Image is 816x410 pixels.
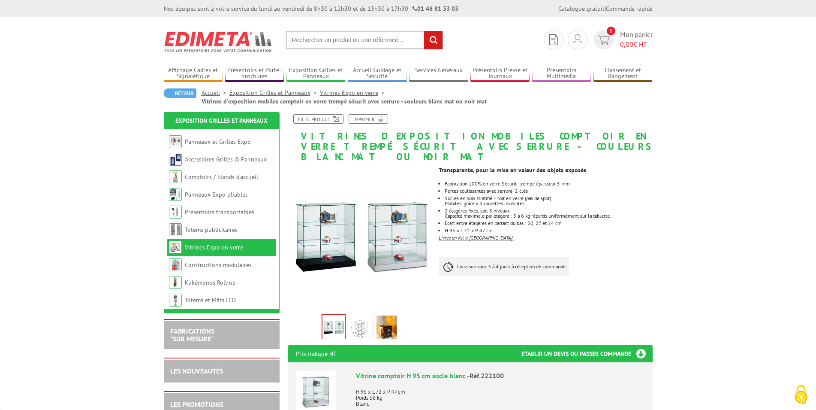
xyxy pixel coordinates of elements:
[439,234,514,241] u: Livrée en Kit à [GEOGRAPHIC_DATA].
[620,39,653,49] span: € HT
[170,367,223,375] a: LES NOUVEAUTÉS
[445,208,652,213] p: 2 étagères fixes, soit 3 niveaux
[169,153,182,166] img: Accessoires Grilles & Panneaux
[445,188,652,194] p: Portes coulissantes avec serrure 2 clés
[592,30,653,49] a: devis rapide 0 Mon panier 0,00€ HT
[169,241,182,254] img: Vitrines Expo en verre
[445,228,652,233] li: H 95 x L 72 x P 47 cm
[175,117,268,125] a: Exposition Grilles et Panneaux
[606,5,653,12] a: Commande rapide
[185,138,251,146] a: Panneaux et Grilles Expo
[790,384,812,406] img: Cookies (fenêtre modale)
[164,67,223,81] a: Affichage Cadres et Signalétique
[445,196,652,201] p: Socles en bois stratifié + toit en verre (pas de spot)
[607,27,615,35] span: 0
[185,261,252,269] a: Constructions modulaires
[169,206,182,219] img: Présentoirs transportables
[288,167,433,311] img: 222100_vitrine_comptoir_95cm_vignette.jpg
[445,201,652,206] p: Mobiles, grâce à 4 roulettes invisibles
[445,181,652,186] p: Fabrication 100% en verre Sécurit trempé épaisseur 5 mm
[169,170,182,183] img: Comptoirs / Stands d'accueil
[169,188,182,201] img: Panneaux Expo pliables
[356,383,645,407] p: H 95 x L 72 x P 47 cm Poids 56 kg Blanc
[445,213,652,219] p: Capacité maximale par étagère : 5 à 6 kg répartis uniformément sur la tablette.
[185,173,258,181] a: Comptoirs / Stands d'accueil
[296,345,337,362] p: Prix indiqué HT
[470,67,530,81] a: Présentoirs Presse et Journaux
[286,31,443,49] input: Rechercher un produit ou une référence...
[169,135,182,148] img: Panneaux et Grilles Expo
[350,316,370,342] img: 222100_vitrine_comptoir_95cm_croquis.jpg
[185,155,267,163] a: Accessoires Grilles & Panneaux
[185,226,238,234] a: Totems publicitaires
[349,114,388,124] a: Imprimer
[439,167,652,173] p: Transparente, pour la mise en valeur des objets exposés
[185,279,236,286] a: Kakémonos Roll-up
[521,345,653,362] h3: Etablir un devis ou passer commande
[169,223,182,236] img: Totems publicitaires
[225,67,284,81] a: Présentoirs et Porte-brochures
[445,221,652,226] p: Ecart entre étagères en partant du bas : 30, 27 et 24 cm
[573,34,582,45] img: devis rapide
[409,67,468,81] a: Services Généraux
[470,371,504,380] span: Réf.222100
[169,276,182,289] img: Kakémonos Roll-up
[424,31,443,49] input: rechercher
[169,258,182,271] img: Constructions modulaires
[620,30,653,49] span: Mon panier
[593,67,653,81] a: Classement et Rangement
[229,89,320,97] a: Exposition Grilles et Panneaux
[282,114,659,162] h1: Vitrines d'exposition mobiles comptoir en verre trempé sécurit avec serrure - couleurs blanc mat ...
[185,243,243,251] a: Vitrines Expo en verre
[202,97,487,106] li: Vitrines d'exposition mobiles comptoir en verre trempé sécurit avec serrure - couleurs blanc mat ...
[169,294,182,307] img: Totems et Mâts LCD
[322,315,345,341] img: 222100_vitrine_comptoir_95cm_vignette.jpg
[286,67,346,81] a: Exposition Grilles et Panneaux
[549,34,558,45] img: devis rapide
[439,257,569,276] p: Livraison sous 3 à 4 jours à réception de commande.
[185,191,248,198] a: Panneaux Expo pliables
[293,114,343,124] a: Fiche produit
[532,67,591,81] a: Présentoirs Multimédia
[170,327,214,343] a: FABRICATIONS"Sur Mesure"
[185,296,236,304] a: Totems et Mâts LCD
[348,67,407,81] a: Accueil Guidage et Sécurité
[164,88,196,98] a: Retour
[558,4,653,13] div: |
[202,89,229,97] a: Accueil
[620,40,633,49] span: 0,00
[164,4,458,13] div: Nos équipes sont à votre service du lundi au vendredi de 8h30 à 12h30 et de 13h30 à 17h30
[786,381,816,410] button: Cookies (fenêtre modale)
[376,316,397,342] img: 222101_222100_vitrine_comptoir_h_95_cm_socle_blanc_situation.jpg
[170,400,223,409] a: LES PROMOTIONS
[356,371,645,381] div: Vitrine comptoir H 95 cm socle blanc -
[185,208,254,216] a: Présentoirs transportables
[413,5,458,12] strong: 01 46 81 33 03
[164,26,273,58] img: Edimeta
[558,5,605,12] a: Catalogue gratuit
[320,89,388,97] a: Vitrines Expo en verre
[597,35,610,45] img: devis rapide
